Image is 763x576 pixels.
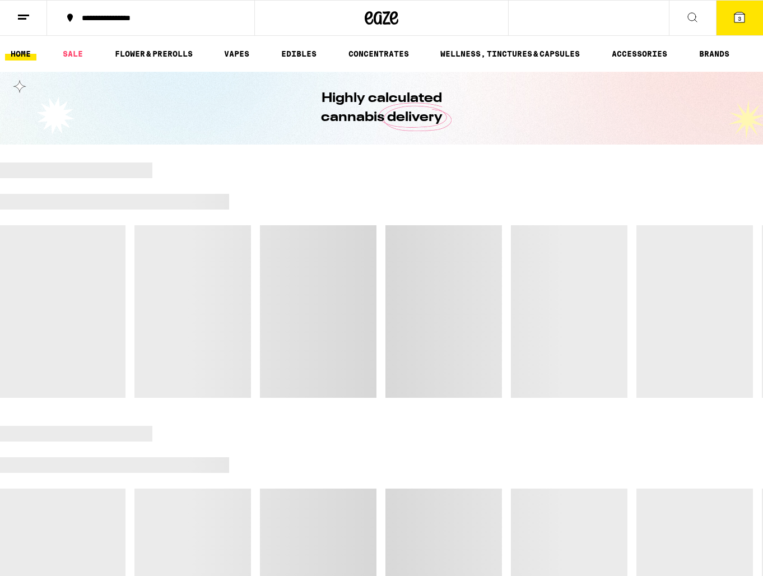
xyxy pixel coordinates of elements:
a: FLOWER & PREROLLS [109,47,198,61]
a: ACCESSORIES [606,47,673,61]
a: BRANDS [694,47,735,61]
span: 3 [738,15,741,22]
a: SALE [57,47,89,61]
a: VAPES [218,47,255,61]
button: 3 [716,1,763,35]
a: EDIBLES [276,47,322,61]
h1: Highly calculated cannabis delivery [289,89,474,127]
a: WELLNESS, TINCTURES & CAPSULES [435,47,585,61]
a: CONCENTRATES [343,47,415,61]
a: HOME [5,47,36,61]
